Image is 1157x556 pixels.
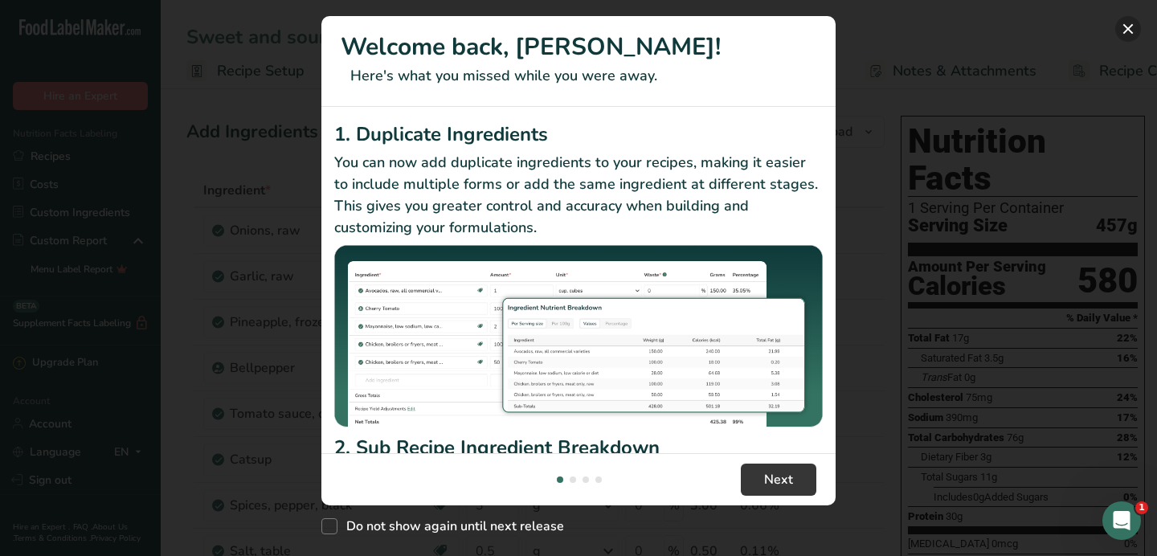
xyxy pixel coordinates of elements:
img: Duplicate Ingredients [334,245,823,427]
p: You can now add duplicate ingredients to your recipes, making it easier to include multiple forms... [334,152,823,239]
h2: 2. Sub Recipe Ingredient Breakdown [334,433,823,462]
h1: Welcome back, [PERSON_NAME]! [341,29,816,65]
span: 1 [1135,501,1148,514]
span: Do not show again until next release [337,518,564,534]
button: Next [741,464,816,496]
h2: 1. Duplicate Ingredients [334,120,823,149]
p: Here's what you missed while you were away. [341,65,816,87]
iframe: Intercom live chat [1102,501,1141,540]
span: Next [764,470,793,489]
